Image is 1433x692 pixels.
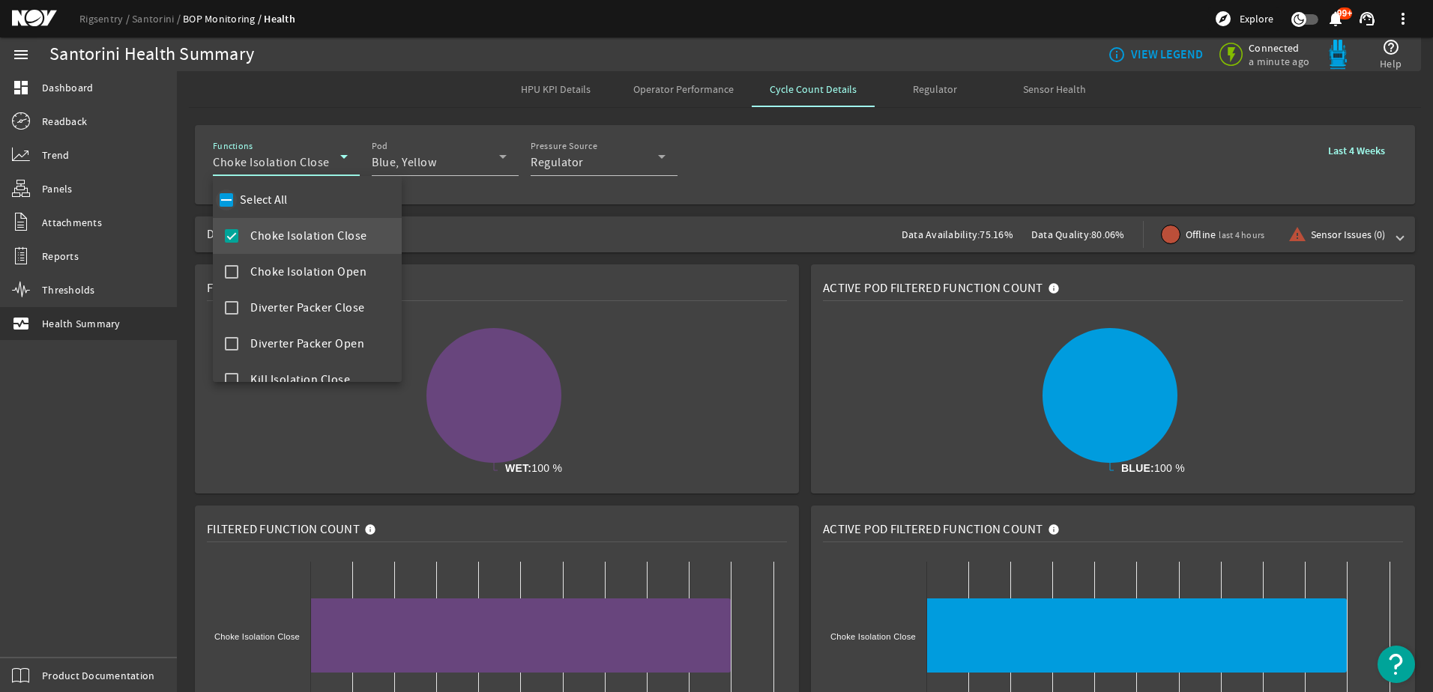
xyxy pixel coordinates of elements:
span: Choke Isolation Open [250,263,366,281]
span: Choke Isolation Close [250,227,367,245]
span: Kill Isolation Close [250,371,350,389]
span: Diverter Packer Close [250,299,365,317]
button: Open Resource Center [1378,646,1415,683]
label: Select All [237,192,288,207]
span: Diverter Packer Open [250,335,364,353]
